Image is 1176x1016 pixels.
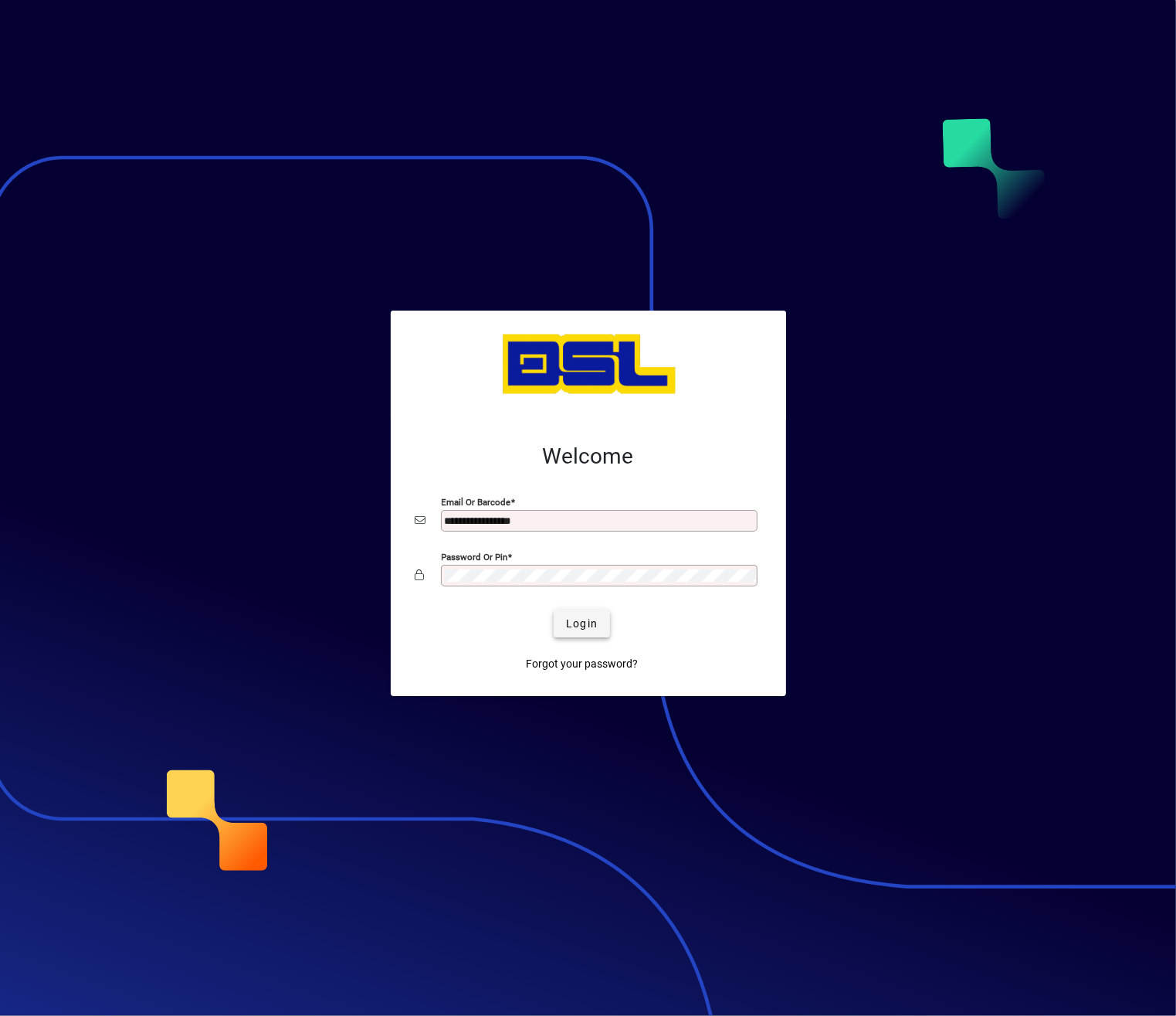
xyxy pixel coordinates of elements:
[566,616,598,632] span: Login
[554,610,610,637] button: Login
[442,552,508,562] mat-label: Password or Pin
[526,656,638,672] span: Forgot your password?
[415,443,761,470] h2: Welcome
[520,650,644,678] a: Forgot your password?
[442,497,511,508] mat-label: Email or Barcode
